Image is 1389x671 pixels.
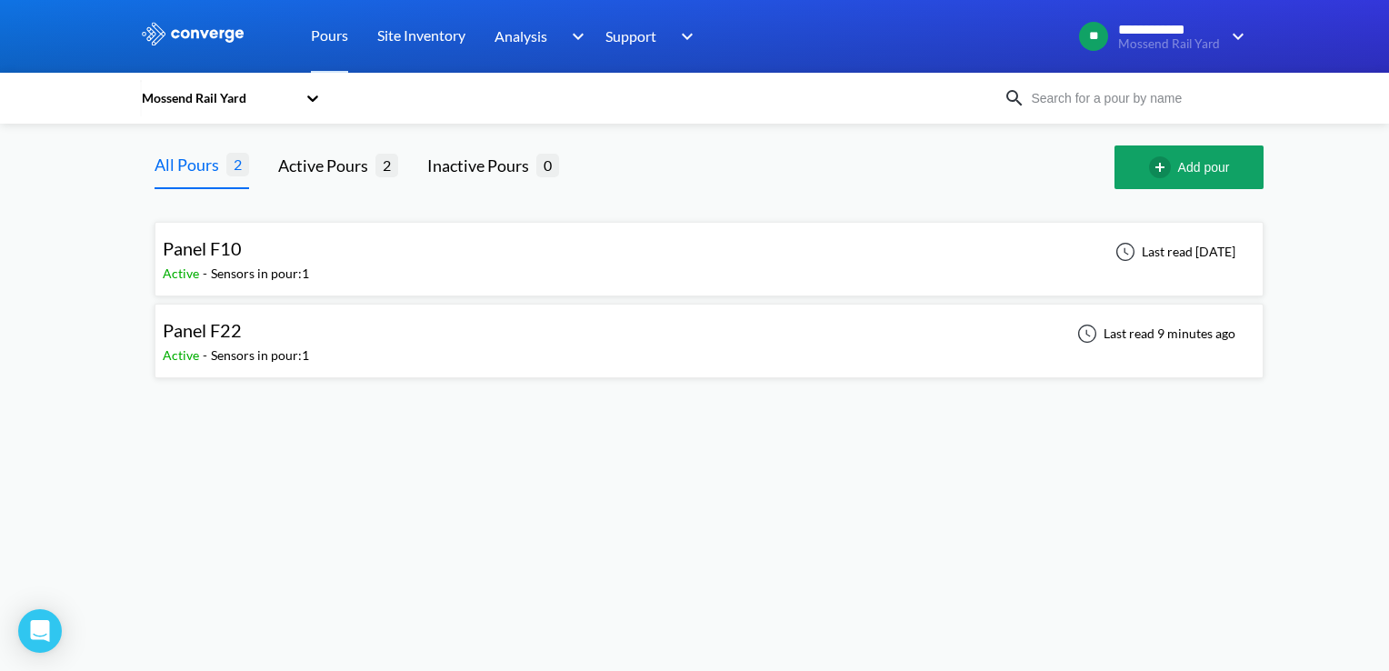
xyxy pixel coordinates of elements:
img: logo_ewhite.svg [140,22,245,45]
span: Active [163,265,203,281]
img: icon-search.svg [1004,87,1025,109]
a: Panel F22Active-Sensors in pour:1Last read 9 minutes ago [155,325,1264,340]
span: Mossend Rail Yard [1118,37,1220,51]
span: 2 [375,154,398,176]
span: Panel F10 [163,237,242,259]
img: downArrow.svg [560,25,589,47]
span: Analysis [495,25,547,47]
span: 0 [536,154,559,176]
div: Last read 9 minutes ago [1067,323,1241,345]
span: - [203,347,211,363]
span: Active [163,347,203,363]
span: Support [605,25,656,47]
span: Panel F22 [163,319,242,341]
div: Inactive Pours [427,153,536,178]
span: 2 [226,153,249,175]
img: add-circle-outline.svg [1149,156,1178,178]
input: Search for a pour by name [1025,88,1245,108]
a: Panel F10Active-Sensors in pour:1Last read [DATE] [155,243,1264,258]
img: downArrow.svg [669,25,698,47]
div: All Pours [155,152,226,177]
button: Add pour [1114,145,1264,189]
div: Active Pours [278,153,375,178]
div: Sensors in pour: 1 [211,346,309,366]
div: Open Intercom Messenger [18,609,62,653]
img: downArrow.svg [1220,25,1249,47]
div: Mossend Rail Yard [140,88,296,108]
div: Sensors in pour: 1 [211,264,309,284]
div: Last read [DATE] [1105,241,1241,263]
span: - [203,265,211,281]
